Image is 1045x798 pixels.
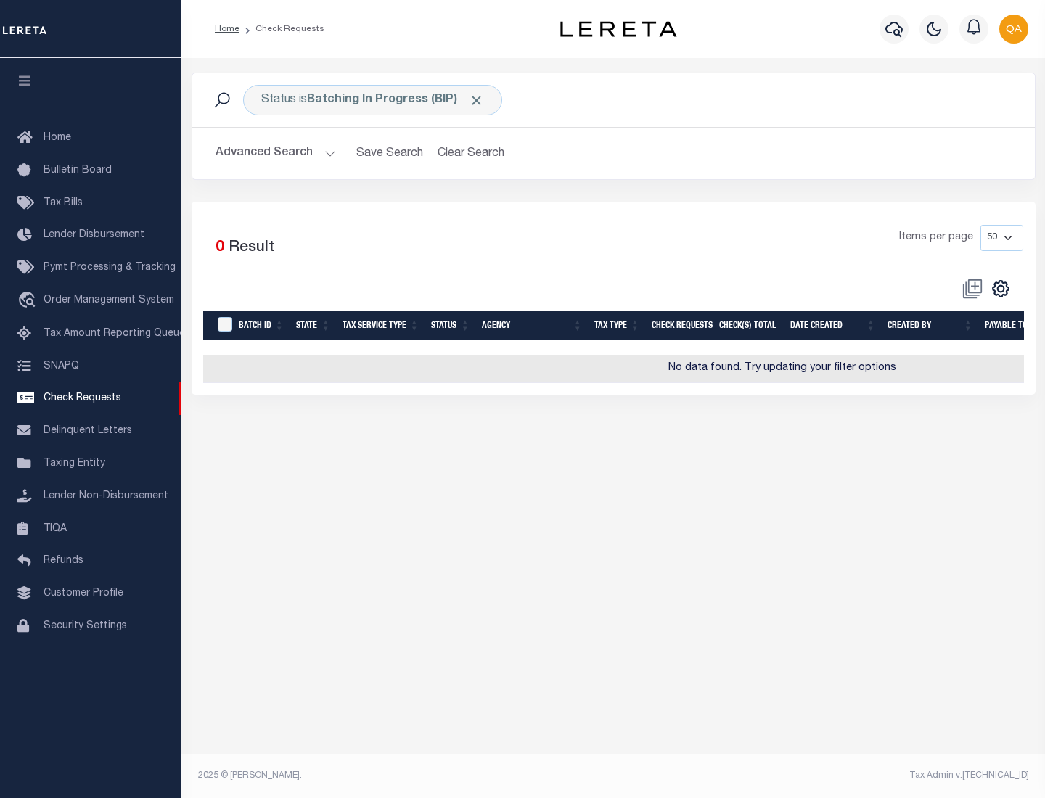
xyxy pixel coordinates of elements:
th: Tax Type: activate to sort column ascending [589,311,646,341]
span: SNAPQ [44,361,79,371]
span: Items per page [899,230,973,246]
button: Advanced Search [216,139,336,168]
span: Taxing Entity [44,458,105,469]
th: Check Requests [646,311,713,341]
span: Pymt Processing & Tracking [44,263,176,273]
span: Refunds [44,556,83,566]
span: Home [44,133,71,143]
th: Check(s) Total [713,311,784,341]
span: 0 [216,240,224,255]
span: Delinquent Letters [44,426,132,436]
li: Check Requests [239,22,324,36]
span: TIQA [44,523,67,533]
img: logo-dark.svg [560,21,676,37]
th: Agency: activate to sort column ascending [476,311,589,341]
button: Clear Search [432,139,511,168]
th: Status: activate to sort column ascending [425,311,476,341]
label: Result [229,236,274,260]
div: 2025 © [PERSON_NAME]. [187,769,614,782]
div: Tax Admin v.[TECHNICAL_ID] [624,769,1029,782]
div: Status is [243,85,502,115]
span: Check Requests [44,393,121,403]
a: Home [215,25,239,33]
th: Created By: activate to sort column ascending [882,311,979,341]
span: Order Management System [44,295,174,305]
b: Batching In Progress (BIP) [307,94,484,106]
i: travel_explore [17,292,41,310]
span: Bulletin Board [44,165,112,176]
span: Lender Disbursement [44,230,144,240]
span: Tax Amount Reporting Queue [44,329,185,339]
th: Tax Service Type: activate to sort column ascending [337,311,425,341]
th: Batch Id: activate to sort column ascending [233,311,290,341]
button: Save Search [348,139,432,168]
th: Date Created: activate to sort column ascending [784,311,882,341]
span: Click to Remove [469,93,484,108]
span: Customer Profile [44,588,123,598]
th: State: activate to sort column ascending [290,311,337,341]
span: Lender Non-Disbursement [44,491,168,501]
img: svg+xml;base64,PHN2ZyB4bWxucz0iaHR0cDovL3d3dy53My5vcmcvMjAwMC9zdmciIHBvaW50ZXItZXZlbnRzPSJub25lIi... [999,15,1028,44]
span: Tax Bills [44,198,83,208]
span: Security Settings [44,621,127,631]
